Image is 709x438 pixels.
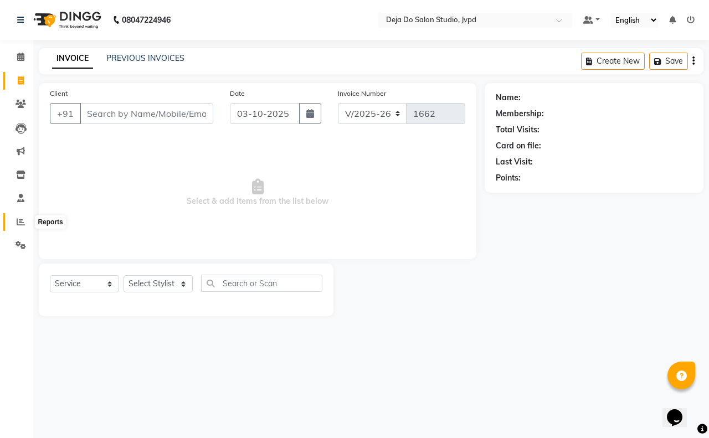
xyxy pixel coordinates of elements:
button: +91 [50,103,81,124]
button: Create New [581,53,645,70]
div: Card on file: [496,140,541,152]
label: Client [50,89,68,99]
div: Reports [35,215,65,229]
div: Last Visit: [496,156,533,168]
div: Membership: [496,108,544,120]
label: Date [230,89,245,99]
input: Search or Scan [201,275,322,292]
span: Select & add items from the list below [50,137,465,248]
button: Save [649,53,688,70]
div: Total Visits: [496,124,540,136]
input: Search by Name/Mobile/Email/Code [80,103,213,124]
iframe: chat widget [662,394,698,427]
b: 08047224946 [122,4,171,35]
label: Invoice Number [338,89,386,99]
div: Points: [496,172,521,184]
a: PREVIOUS INVOICES [106,53,184,63]
img: logo [28,4,104,35]
div: Name: [496,92,521,104]
a: INVOICE [52,49,93,69]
